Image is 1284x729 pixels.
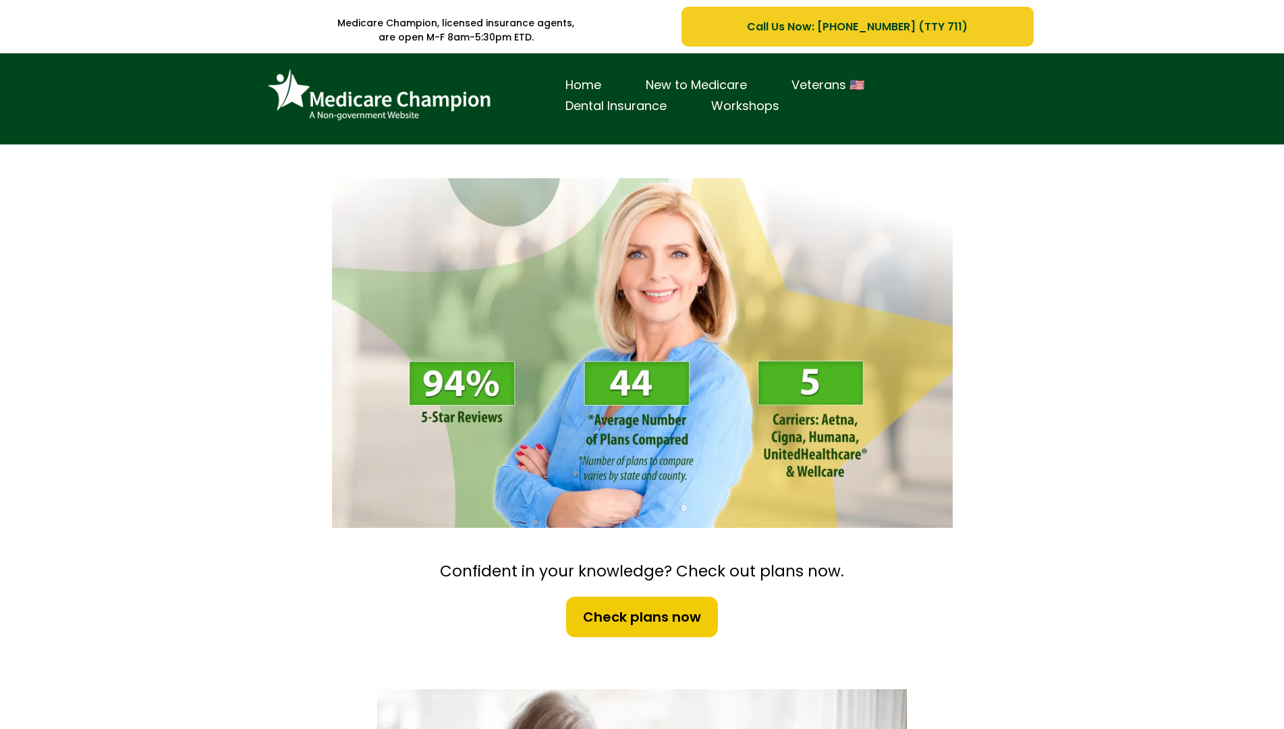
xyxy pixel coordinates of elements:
a: New to Medicare [623,75,769,96]
a: Workshops [689,96,802,117]
span: Check plans now [583,607,701,627]
a: Home [543,75,623,96]
a: Dental Insurance [543,96,689,117]
a: Call Us Now: 1-833-823-1990 (TTY 711) [681,7,1033,47]
p: are open M-F 8am-5:30pm ETD. [251,30,662,45]
img: Brand Logo [261,63,497,128]
a: Check plans now [565,595,719,639]
h2: Confident in your knowledge? Check out plans now. [325,562,959,582]
span: Call Us Now: [PHONE_NUMBER] (TTY 711) [747,18,968,35]
p: Medicare Champion, licensed insurance agents, [251,16,662,30]
a: Veterans 🇺🇸 [769,75,887,96]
